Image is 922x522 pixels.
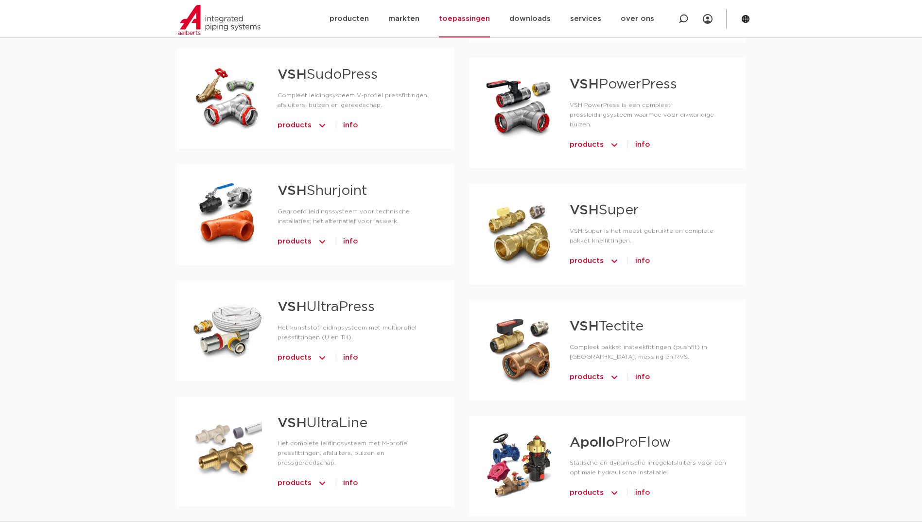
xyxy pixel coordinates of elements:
a: VSHUltraPress [278,300,375,314]
a: VSHSudoPress [278,68,378,82]
img: icon-chevron-up-1.svg [317,234,327,249]
p: VSH PowerPress is een compleet pressleidingsysteem waarmee voor dikwandige buizen. [570,100,731,129]
a: info [343,350,358,365]
img: icon-chevron-up-1.svg [609,253,619,269]
img: icon-chevron-up-1.svg [609,485,619,501]
a: info [635,485,650,501]
img: icon-chevron-up-1.svg [317,350,327,365]
span: products [278,234,312,249]
strong: VSH [570,320,599,333]
span: products [570,485,604,501]
img: icon-chevron-up-1.svg [609,137,619,153]
a: info [343,118,358,133]
p: VSH Super is het meest gebruikte en complete pakket knelfittingen. [570,226,731,245]
p: Het kunststof leidingsysteem met multiprofiel pressfittingen (U en TH). [278,323,438,342]
a: VSHSuper [570,204,639,217]
a: info [635,137,650,153]
p: Gegroefd leidingssysteem voor technische installaties; hét alternatief voor laswerk. [278,207,438,226]
a: ApolloProFlow [570,436,671,450]
strong: VSH [570,204,599,217]
span: products [278,350,312,365]
img: icon-chevron-up-1.svg [317,475,327,491]
span: products [570,369,604,385]
strong: VSH [278,184,307,198]
span: products [278,475,312,491]
p: Compleet pakket insteekfittingen (pushfit) in [GEOGRAPHIC_DATA], messing en RVS. [570,342,731,362]
p: Compleet leidingsysteem V-profiel pressfittingen, afsluiters, buizen en gereedschap. [278,90,438,110]
span: products [570,253,604,269]
img: icon-chevron-up-1.svg [609,369,619,385]
a: info [635,253,650,269]
a: info [635,369,650,385]
span: products [278,118,312,133]
strong: VSH [570,78,599,91]
img: icon-chevron-up-1.svg [317,118,327,133]
a: VSHUltraLine [278,417,367,430]
strong: VSH [278,68,307,82]
a: VSHShurjoint [278,184,367,198]
span: products [570,137,604,153]
a: info [343,475,358,491]
strong: VSH [278,300,307,314]
p: Statische en dynamische inregelafsluiters voor een optimale hydraulische installatie. [570,458,731,477]
p: Het complete leidingsysteem met M-profiel pressfittingen, afsluiters, buizen en pressgereedschap. [278,438,438,468]
strong: Apollo [570,436,615,450]
a: VSHPowerPress [570,78,677,91]
strong: VSH [278,417,307,430]
a: VSHTectite [570,320,644,333]
a: info [343,234,358,249]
